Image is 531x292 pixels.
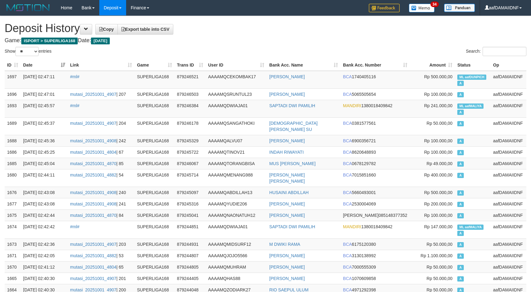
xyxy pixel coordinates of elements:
span: BCA [343,161,352,166]
span: Rp 50.000,00 [426,242,452,247]
td: AAAAMQDWIAJA01 [206,100,267,117]
td: [DATE] 02:45:36 [21,135,68,146]
td: | 54 [68,169,134,187]
td: AAAAMQMIDSURF12 [206,238,267,250]
th: Bank Acc. Name: activate to sort column ascending [267,59,340,71]
span: Approved [457,253,463,259]
td: SUPERLIGA168 [134,187,175,198]
td: [DATE] 02:41:12 [21,261,68,273]
td: [DATE] 02:45:25 [21,146,68,158]
img: panduan.png [444,4,475,12]
td: 6900356721 [340,135,410,146]
td: SUPERLIGA168 [134,238,175,250]
span: BCA [343,253,352,258]
span: BCA [343,242,352,247]
td: SUPERLIGA168 [134,250,175,261]
span: MANDIRI [343,224,361,229]
span: Rp 100.000,00 [424,213,453,218]
a: [PERSON_NAME] [269,213,305,218]
td: 1380018409842 [340,100,410,117]
td: aafDAMAIIDNF [491,169,526,187]
th: ID: activate to sort column ascending [5,59,21,71]
td: SUPERLIGA168 [134,261,175,273]
td: 879244851 [175,221,206,238]
td: 1697 [5,71,21,89]
td: 1689 [5,117,21,135]
a: #ml# [70,103,79,108]
td: 1070609858 [340,273,410,284]
td: [DATE] 02:43:08 [21,187,68,198]
td: 7000555309 [340,261,410,273]
a: [PERSON_NAME] [269,253,305,258]
td: 5660493001 [340,187,410,198]
td: 1685 [5,158,21,169]
th: Trans ID: activate to sort column ascending [175,59,206,71]
span: Approved [457,202,463,207]
a: [PERSON_NAME] [269,92,305,97]
th: Status [455,59,491,71]
td: 879245316 [175,198,206,209]
td: SUPERLIGA168 [134,117,175,135]
td: SUPERLIGA168 [134,221,175,238]
td: 0678129782 [340,158,410,169]
td: 1688 [5,135,21,146]
span: Rp 147.000,00 [424,224,453,229]
td: [DATE] 02:40:30 [21,273,68,284]
th: Op [491,59,526,71]
span: Approved [457,231,463,236]
span: Rp 100.000,00 [424,150,453,155]
td: 879246503 [175,88,206,100]
span: Approved [457,190,463,196]
td: [DATE] 02:42:36 [21,238,68,250]
a: mutasi_20251001_4907 [70,242,116,247]
td: AAAAMQDWIAJA01 [206,221,267,238]
span: Rp 500.000,00 [424,190,453,195]
td: AAAAMQSANGATHOKI [206,117,267,135]
td: 879245329 [175,135,206,146]
td: 879245722 [175,146,206,158]
td: 879244805 [175,261,206,273]
span: Approved [457,213,463,218]
span: Rp 241.000,00 [424,103,453,108]
a: #ml# [70,74,79,79]
th: Game: activate to sort column ascending [134,59,175,71]
a: [DEMOGRAPHIC_DATA][PERSON_NAME] SU [269,121,318,132]
td: 879246178 [175,117,206,135]
span: Approved [457,173,463,178]
img: MOTION_logo.png [5,3,51,12]
a: [PERSON_NAME] [269,276,305,281]
td: 1673 [5,238,21,250]
td: SUPERLIGA168 [134,146,175,158]
th: Date: activate to sort column ascending [21,59,68,71]
span: Approved [457,92,463,97]
td: [DATE] 02:47:01 [21,88,68,100]
span: BCA [343,276,352,281]
td: | 85 [68,158,134,169]
td: [DATE] 02:45:04 [21,158,68,169]
td: [DATE] 02:44:11 [21,169,68,187]
img: Button%20Memo.svg [409,4,435,12]
a: M DWIKI RAMA [269,242,300,247]
td: 1675 [5,209,21,221]
span: Approved [457,139,463,144]
td: aafDAMAIIDNF [491,117,526,135]
td: 1676 [5,187,21,198]
td: AAAAMQTINOV21 [206,146,267,158]
td: 879246384 [175,100,206,117]
span: Manually Linked by aafMALIYA [457,225,484,230]
span: BCA [343,150,352,155]
label: Show entries [5,47,51,56]
a: mutasi_20251001_4907 [70,92,116,97]
td: SUPERLIGA168 [134,158,175,169]
td: SUPERLIGA168 [134,198,175,209]
span: Rp 50.000,00 [426,121,452,126]
span: Rp 100.000,00 [424,138,453,143]
span: Export table into CSV [121,27,169,32]
th: User ID: activate to sort column ascending [206,59,267,71]
span: BCA [343,92,352,97]
td: 1740405116 [340,71,410,89]
td: 1693 [5,100,21,117]
a: mutasi_20251001_4908 [70,138,116,143]
td: AAAAMQYUDIE206 [206,198,267,209]
a: mutasi_20251001_4882 [70,172,116,177]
